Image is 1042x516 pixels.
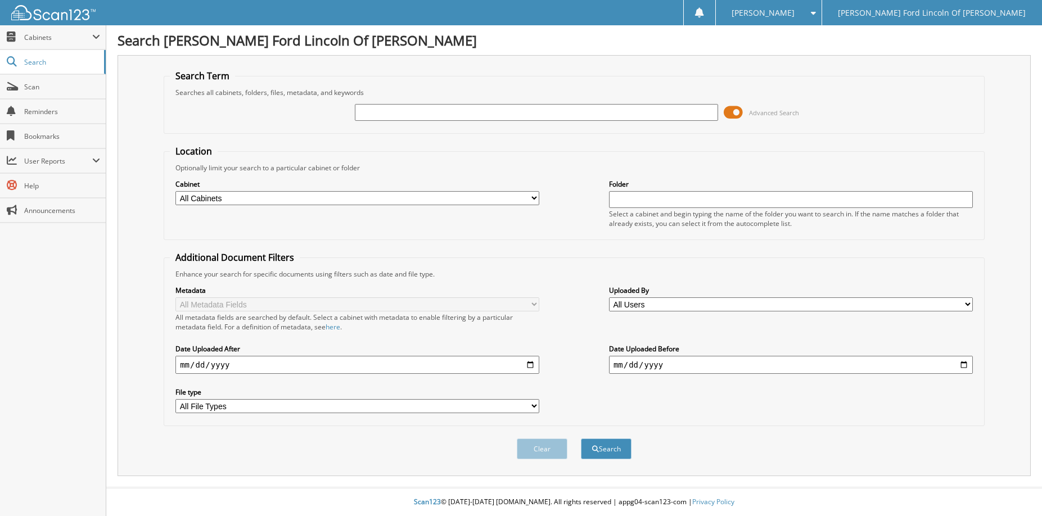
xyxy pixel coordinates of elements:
[175,286,539,295] label: Metadata
[326,322,340,332] a: here
[24,181,100,191] span: Help
[581,438,631,459] button: Search
[175,313,539,332] div: All metadata fields are searched by default. Select a cabinet with metadata to enable filtering b...
[732,10,795,16] span: [PERSON_NAME]
[175,356,539,374] input: start
[24,82,100,92] span: Scan
[170,70,235,82] legend: Search Term
[170,145,218,157] legend: Location
[170,88,978,97] div: Searches all cabinets, folders, files, metadata, and keywords
[24,33,92,42] span: Cabinets
[175,387,539,397] label: File type
[609,344,973,354] label: Date Uploaded Before
[609,356,973,374] input: end
[749,108,799,117] span: Advanced Search
[414,497,441,506] span: Scan123
[24,156,92,166] span: User Reports
[838,10,1026,16] span: [PERSON_NAME] Ford Lincoln Of [PERSON_NAME]
[24,57,98,67] span: Search
[175,179,539,189] label: Cabinet
[986,462,1042,516] iframe: Chat Widget
[170,163,978,173] div: Optionally limit your search to a particular cabinet or folder
[609,179,973,189] label: Folder
[24,107,100,116] span: Reminders
[118,31,1031,49] h1: Search [PERSON_NAME] Ford Lincoln Of [PERSON_NAME]
[106,488,1042,516] div: © [DATE]-[DATE] [DOMAIN_NAME]. All rights reserved | appg04-scan123-com |
[11,5,96,20] img: scan123-logo-white.svg
[609,209,973,228] div: Select a cabinet and begin typing the name of the folder you want to search in. If the name match...
[692,497,734,506] a: Privacy Policy
[609,286,973,295] label: Uploaded By
[24,132,100,141] span: Bookmarks
[170,251,300,264] legend: Additional Document Filters
[175,344,539,354] label: Date Uploaded After
[517,438,567,459] button: Clear
[24,206,100,215] span: Announcements
[170,269,978,279] div: Enhance your search for specific documents using filters such as date and file type.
